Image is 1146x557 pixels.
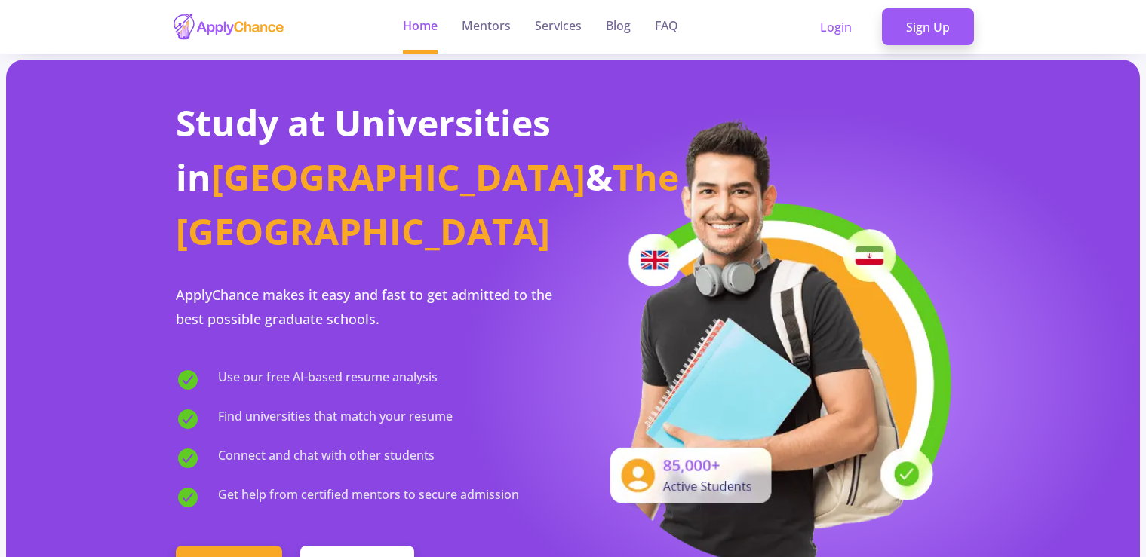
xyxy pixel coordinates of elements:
[585,152,613,201] span: &
[218,446,435,470] span: Connect and chat with other students
[211,152,585,201] span: [GEOGRAPHIC_DATA]
[172,12,285,41] img: applychance logo
[882,8,974,46] a: Sign Up
[218,368,438,392] span: Use our free AI-based resume analysis
[176,98,551,201] span: Study at Universities in
[218,407,453,431] span: Find universities that match your resume
[176,286,552,328] span: ApplyChance makes it easy and fast to get admitted to the best possible graduate schools.
[796,8,876,46] a: Login
[218,485,519,510] span: Get help from certified mentors to secure admission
